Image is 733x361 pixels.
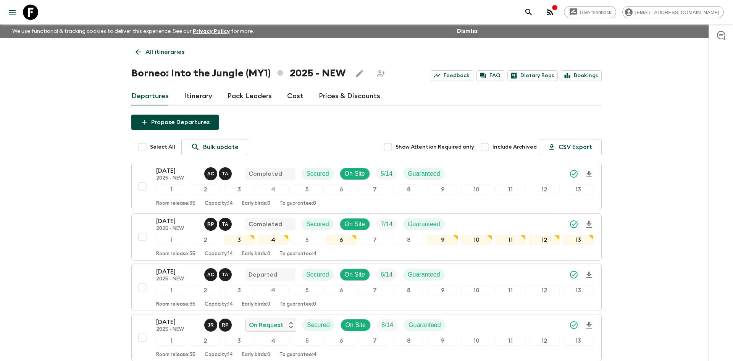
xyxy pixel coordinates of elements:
div: 10 [461,235,492,245]
div: 9 [427,336,458,346]
div: 9 [427,185,458,194]
p: On Site [345,220,365,229]
svg: Synced Successfully [569,321,578,330]
div: 4 [258,235,289,245]
div: 8 [393,185,424,194]
p: Bulk update [203,142,239,152]
div: 13 [563,235,594,245]
div: Secured [302,319,334,331]
div: 10 [461,185,492,194]
div: 5 [292,336,323,346]
p: Capacity: 14 [205,301,233,308]
p: Early birds: 0 [242,251,270,257]
svg: Synced Successfully [569,220,578,229]
p: Capacity: 14 [205,352,233,358]
p: All itineraries [145,47,184,57]
div: 1 [156,285,187,295]
div: 9 [427,285,458,295]
p: Room release: 35 [156,251,195,257]
p: 2025 - NEW [156,175,198,181]
p: 2025 - NEW [156,226,198,232]
div: On Site [341,319,371,331]
div: 4 [258,185,289,194]
div: 6 [326,185,357,194]
div: 11 [495,185,526,194]
svg: Download Onboarding [584,270,594,280]
span: Select All [150,143,175,151]
p: On Site [345,270,365,279]
p: Early birds: 0 [242,352,270,358]
div: 12 [529,185,560,194]
span: Share this itinerary [373,66,389,81]
p: On Request [249,321,283,330]
p: Completed [249,169,282,178]
span: Johan Roslan, Roy Phang [204,321,233,327]
div: 6 [326,285,357,295]
div: 11 [495,336,526,346]
div: 7 [360,336,391,346]
div: 7 [360,235,391,245]
div: 9 [427,235,458,245]
div: 2 [190,336,221,346]
p: 6 / 14 [381,270,392,279]
div: 12 [529,285,560,295]
div: 1 [156,235,187,245]
p: To guarantee: 4 [279,352,316,358]
a: All itineraries [131,44,189,60]
div: 8 [393,235,424,245]
a: Cost [287,87,304,105]
p: [DATE] [156,217,198,226]
svg: Download Onboarding [584,170,594,179]
p: Early birds: 0 [242,201,270,207]
button: JRRP [204,319,233,332]
p: Secured [306,220,329,229]
div: 4 [258,285,289,295]
p: Room release: 35 [156,301,195,308]
div: 12 [529,336,560,346]
p: Early birds: 0 [242,301,270,308]
p: Secured [306,270,329,279]
p: Room release: 35 [156,352,195,358]
div: Secured [302,269,334,281]
span: Include Archived [492,143,537,151]
div: 2 [190,185,221,194]
div: Trip Fill [376,269,397,281]
button: [DATE]2025 - NEWAlvin Chin Chun Wei, Tiyon Anak JunaDepartedSecuredOn SiteTrip FillGuaranteed1234... [131,264,602,311]
p: [DATE] [156,317,198,327]
a: Prices & Discounts [319,87,380,105]
div: 11 [495,235,526,245]
div: Trip Fill [376,168,397,180]
p: 2025 - NEW [156,327,198,333]
p: 7 / 14 [381,220,392,229]
a: Itinerary [184,87,212,105]
button: Edit this itinerary [352,66,367,81]
div: 3 [224,235,255,245]
p: On Site [346,321,366,330]
div: 13 [563,285,594,295]
p: Secured [307,321,330,330]
span: Show Attention Required only [396,143,474,151]
p: We use functional & tracking cookies to deliver this experience. See our for more. [9,24,257,38]
div: 10 [461,336,492,346]
p: R P [222,322,229,328]
a: Feedback [431,70,473,81]
a: Pack Leaders [228,87,272,105]
div: Trip Fill [377,319,398,331]
p: Guaranteed [408,321,441,330]
p: Completed [249,220,282,229]
a: Give feedback [564,6,616,18]
div: 4 [258,336,289,346]
div: Secured [302,218,334,230]
span: Alvin Chin Chun Wei, Tiyon Anak Juna [204,170,233,176]
div: 7 [360,285,391,295]
div: 8 [393,285,424,295]
div: 12 [529,235,560,245]
div: On Site [340,218,370,230]
span: Give feedback [576,10,616,15]
p: Departed [249,270,277,279]
div: 13 [563,336,594,346]
p: On Site [345,169,365,178]
div: 5 [292,285,323,295]
p: To guarantee: 0 [279,201,316,207]
svg: Download Onboarding [584,321,594,330]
